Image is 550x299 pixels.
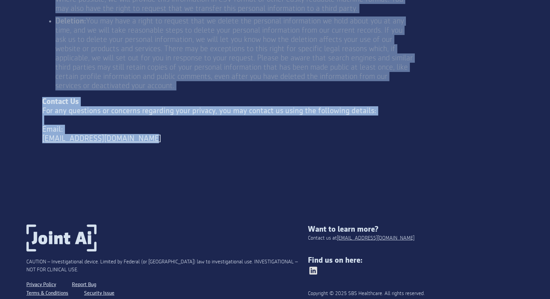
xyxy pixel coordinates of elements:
div: Want to learn more? [308,225,524,234]
div: Copyright © 2025 SBS Healthcare. All rights reserved. [308,290,524,298]
span: Deletion: [55,17,86,25]
a: Privacy Policy [26,281,56,289]
div: Contact us at [308,234,414,242]
strong: Contact Us [42,98,79,106]
a: Security Issue [84,289,114,298]
div: Find us on here: [308,256,524,265]
div: For any questions or concerns regarding your privacy, you may contact us using the following deta... [42,97,508,152]
a: Report Bug [72,281,96,289]
a: Terms & Conditions [26,289,68,298]
div: CAUTION – Investigational device. Limited by Federal (or [GEOGRAPHIC_DATA]) law to investigationa... [26,258,308,274]
a: [EMAIL_ADDRESS][DOMAIN_NAME] [337,234,414,242]
a: [EMAIL_ADDRESS][DOMAIN_NAME] [42,134,508,143]
li: You may have a right to request that we delete the personal information we hold about you at any ... [55,17,415,90]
